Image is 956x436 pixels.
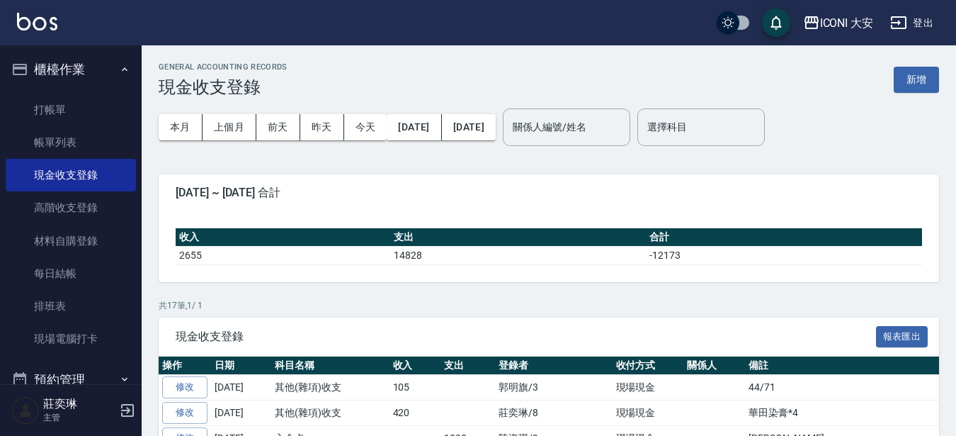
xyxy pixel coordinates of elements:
[6,159,136,191] a: 現金收支登錄
[820,14,874,32] div: ICONI 大安
[797,9,880,38] button: ICONI 大安
[271,375,389,401] td: 其他(雜項)收支
[43,397,115,411] h5: 莊奕琳
[211,401,271,426] td: [DATE]
[176,186,922,200] span: [DATE] ~ [DATE] 合計
[344,114,387,140] button: 今天
[6,362,136,398] button: 預約管理
[389,357,441,375] th: 收入
[17,13,57,30] img: Logo
[6,126,136,159] a: 帳單列表
[894,67,939,93] button: 新增
[683,357,745,375] th: 關係人
[646,246,922,264] td: -12173
[211,375,271,401] td: [DATE]
[159,114,203,140] button: 本月
[162,376,207,398] a: 修改
[762,9,790,37] button: save
[442,114,496,140] button: [DATE]
[894,72,939,86] a: 新增
[211,357,271,375] th: 日期
[6,257,136,290] a: 每日結帳
[159,357,211,375] th: 操作
[390,228,646,247] th: 支出
[159,299,939,312] p: 共 17 筆, 1 / 1
[613,401,684,426] td: 現場現金
[256,114,300,140] button: 前天
[876,329,928,342] a: 報表匯出
[176,330,876,344] span: 現金收支登錄
[387,114,441,140] button: [DATE]
[6,225,136,257] a: 材料自購登錄
[876,326,928,348] button: 報表匯出
[390,246,646,264] td: 14828
[613,357,684,375] th: 收付方式
[203,114,256,140] button: 上個月
[389,401,441,426] td: 420
[159,62,288,72] h2: GENERAL ACCOUNTING RECORDS
[646,228,922,247] th: 合計
[495,357,612,375] th: 登錄者
[6,323,136,355] a: 現場電腦打卡
[884,10,939,36] button: 登出
[162,402,207,424] a: 修改
[43,411,115,424] p: 主管
[176,228,390,247] th: 收入
[6,51,136,88] button: 櫃檯作業
[495,401,612,426] td: 莊奕琳/8
[495,375,612,401] td: 郭明旗/3
[271,357,389,375] th: 科目名稱
[11,396,40,425] img: Person
[6,94,136,126] a: 打帳單
[613,375,684,401] td: 現場現金
[6,290,136,323] a: 排班表
[6,191,136,224] a: 高階收支登錄
[300,114,344,140] button: 昨天
[440,357,495,375] th: 支出
[159,77,288,97] h3: 現金收支登錄
[271,401,389,426] td: 其他(雜項)收支
[176,246,390,264] td: 2655
[389,375,441,401] td: 105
